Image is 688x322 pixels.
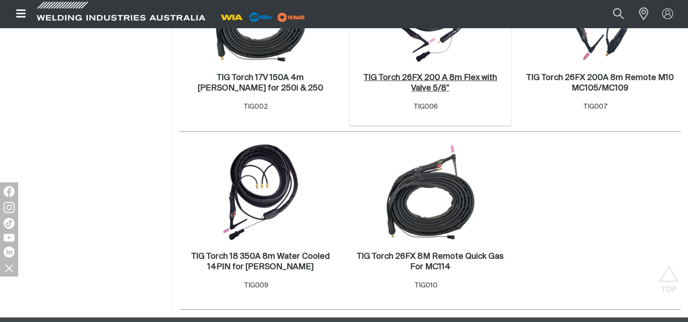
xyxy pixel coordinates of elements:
img: TikTok [4,218,15,229]
span: TIG006 [414,103,438,110]
a: miller [275,14,308,20]
input: Product name or item number... [592,4,634,24]
h2: TIG Torch 26FX 200 A 8m Flex with Valve 5/8" [364,74,497,92]
img: miller [275,10,308,24]
h2: TIG Torch 17V 150A 4m [PERSON_NAME] for 250i & 250 [198,74,323,92]
img: LinkedIn [4,247,15,257]
a: TIG Torch 26FX 200 A 8m Flex with Valve 5/8" [354,73,507,94]
span: TIG010 [414,282,437,289]
img: TIG Torch 18 350A 8m Water Cooled 14PIN for Miller [212,144,309,241]
img: Facebook [4,186,15,197]
button: Search products [603,4,634,24]
h2: TIG Torch 18 350A 8m Water Cooled 14PIN for [PERSON_NAME] [191,252,330,271]
button: Scroll to top [658,265,679,286]
a: TIG Torch 17V 150A 4m [PERSON_NAME] for 250i & 250 [184,73,336,94]
a: TIG Torch 26FX 200A 8m Remote M10 MC105/MC109 [524,73,676,94]
span: TIG009 [244,282,268,289]
a: TIG Torch 26FX 8M Remote Quick Gas For MC114 [354,252,507,272]
span: TIG002 [244,103,268,110]
img: hide socials [1,260,17,276]
h2: TIG Torch 26FX 8M Remote Quick Gas For MC114 [357,252,504,271]
img: YouTube [4,234,15,241]
h2: TIG Torch 26FX 200A 8m Remote M10 MC105/MC109 [526,74,673,92]
span: TIG007 [583,103,608,110]
a: TIG Torch 18 350A 8m Water Cooled 14PIN for [PERSON_NAME] [184,252,336,272]
img: Instagram [4,202,15,213]
img: TIG Torch 26FX 8M Remote Quick Gas For MC114 [382,144,479,241]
